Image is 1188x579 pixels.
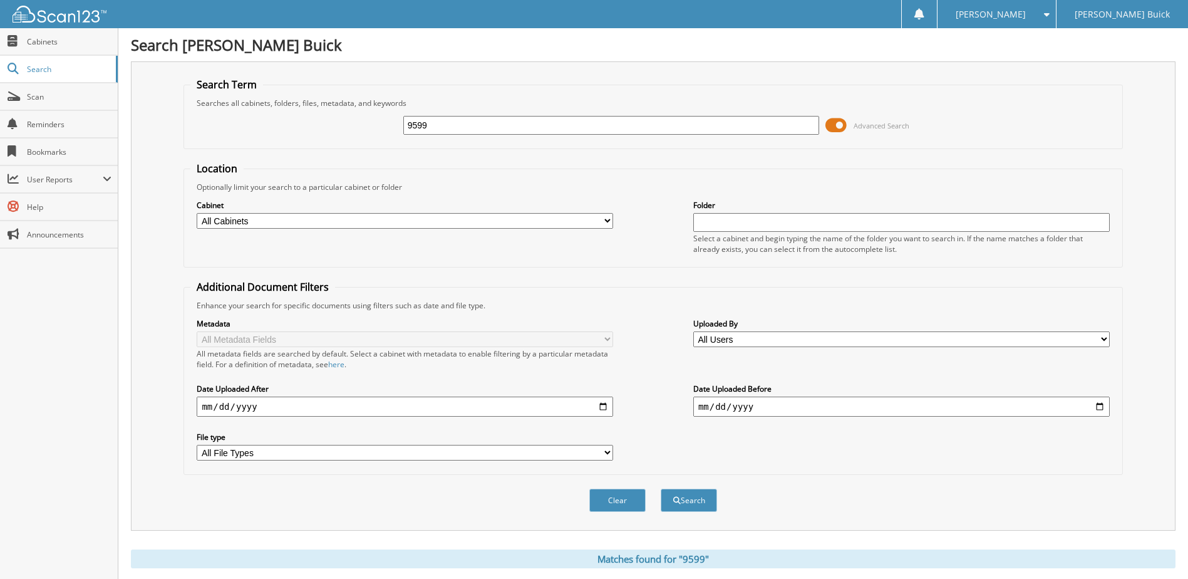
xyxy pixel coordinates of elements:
[197,318,613,329] label: Metadata
[27,36,111,47] span: Cabinets
[197,397,613,417] input: start
[27,174,103,185] span: User Reports
[693,318,1110,329] label: Uploaded By
[190,78,263,91] legend: Search Term
[131,550,1175,568] div: Matches found for "9599"
[27,202,111,212] span: Help
[956,11,1026,18] span: [PERSON_NAME]
[661,489,717,512] button: Search
[589,489,646,512] button: Clear
[197,348,613,370] div: All metadata fields are searched by default. Select a cabinet with metadata to enable filtering b...
[27,147,111,157] span: Bookmarks
[190,182,1115,192] div: Optionally limit your search to a particular cabinet or folder
[328,359,344,370] a: here
[27,229,111,240] span: Announcements
[693,200,1110,211] label: Folder
[197,200,613,211] label: Cabinet
[197,383,613,394] label: Date Uploaded After
[693,397,1110,417] input: end
[190,280,335,294] legend: Additional Document Filters
[27,64,110,75] span: Search
[190,98,1115,108] div: Searches all cabinets, folders, files, metadata, and keywords
[190,162,244,175] legend: Location
[131,34,1175,55] h1: Search [PERSON_NAME] Buick
[197,432,613,442] label: File type
[27,119,111,130] span: Reminders
[854,121,909,130] span: Advanced Search
[1075,11,1170,18] span: [PERSON_NAME] Buick
[27,91,111,102] span: Scan
[13,6,106,23] img: scan123-logo-white.svg
[693,383,1110,394] label: Date Uploaded Before
[693,233,1110,254] div: Select a cabinet and begin typing the name of the folder you want to search in. If the name match...
[190,300,1115,311] div: Enhance your search for specific documents using filters such as date and file type.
